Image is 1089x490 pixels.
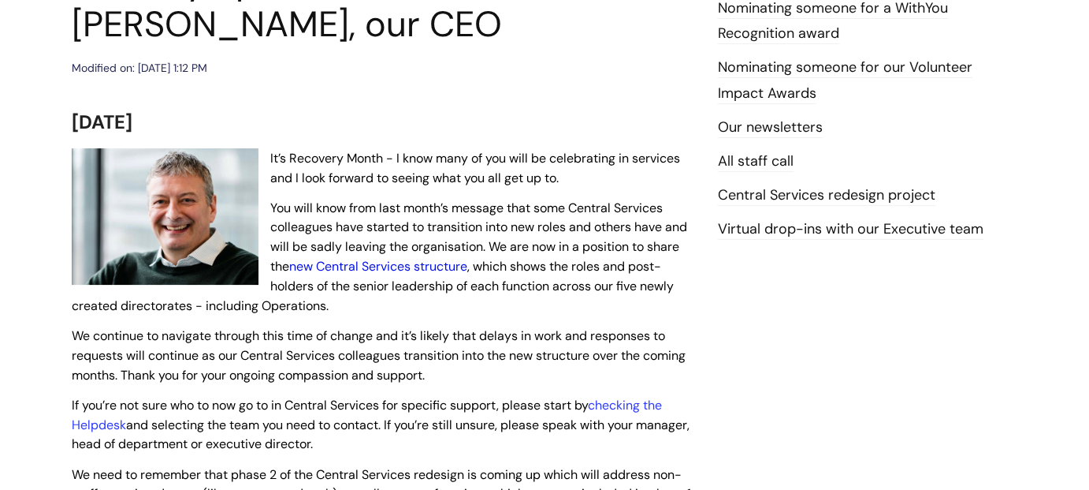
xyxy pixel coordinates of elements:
span: [DATE] [72,110,132,134]
a: checking the Helpdesk [72,397,662,433]
span: If you’re not sure who to now go to in Central Services for specific support, please start by and... [72,397,689,453]
a: new Central Services structure [289,258,467,275]
a: Central Services redesign project [718,185,935,206]
span: We continue to navigate through this time of change and it’s likely that delays in work and respo... [72,327,686,383]
div: Modified on: [DATE] 1:12 PM [72,58,207,78]
a: Nominating someone for our Volunteer Impact Awards [718,58,972,103]
span: It’s Recovery Month - I know many of you will be celebrating in services and I look forward to se... [270,150,680,186]
span: You will know from last month’s message that some Central Services colleagues have started to tra... [72,200,687,314]
img: WithYou Chief Executive Simon Phillips pictured looking at the camera and smiling [72,148,258,286]
a: Our newsletters [718,118,823,138]
a: All staff call [718,151,794,172]
a: Virtual drop-ins with our Executive team [718,219,983,240]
